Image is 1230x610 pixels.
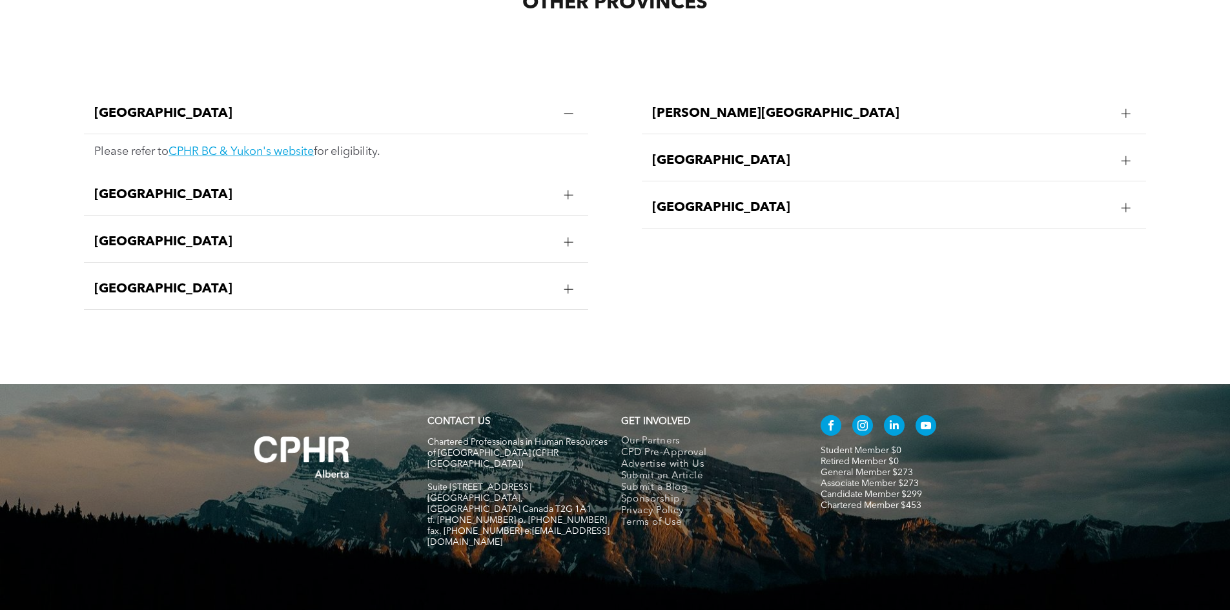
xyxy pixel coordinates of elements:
a: facebook [821,415,841,439]
span: fax. [PHONE_NUMBER] e:[EMAIL_ADDRESS][DOMAIN_NAME] [427,527,610,547]
a: CPD Pre-Approval [621,447,794,459]
a: Sponsorship [621,494,794,505]
a: Retired Member $0 [821,457,899,466]
span: [GEOGRAPHIC_DATA] [652,200,1111,216]
a: Submit an Article [621,471,794,482]
span: [GEOGRAPHIC_DATA] [94,234,553,250]
a: CONTACT US [427,417,490,427]
span: [GEOGRAPHIC_DATA] [652,153,1111,168]
img: A white background with a few lines on it [228,410,376,504]
a: Our Partners [621,436,794,447]
span: [GEOGRAPHIC_DATA] [94,106,553,121]
a: CPHR BC & Yukon's website [169,146,314,158]
span: [GEOGRAPHIC_DATA] [94,187,553,203]
span: Chartered Professionals in Human Resources of [GEOGRAPHIC_DATA] (CPHR [GEOGRAPHIC_DATA]) [427,438,608,469]
a: Submit a Blog [621,482,794,494]
a: Privacy Policy [621,505,794,517]
a: Candidate Member $299 [821,490,922,499]
a: youtube [916,415,936,439]
a: Associate Member $273 [821,479,919,488]
span: [PERSON_NAME][GEOGRAPHIC_DATA] [652,106,1111,121]
a: Chartered Member $453 [821,501,921,510]
a: instagram [852,415,873,439]
p: Please refer to for eligibility. [94,145,578,159]
a: linkedin [884,415,905,439]
span: [GEOGRAPHIC_DATA] [94,281,553,297]
span: tf. [PHONE_NUMBER] p. [PHONE_NUMBER] [427,516,607,525]
a: General Member $273 [821,468,913,477]
span: [GEOGRAPHIC_DATA], [GEOGRAPHIC_DATA] Canada T2G 1A1 [427,494,591,514]
span: Suite [STREET_ADDRESS] [427,483,531,492]
a: Advertise with Us [621,459,794,471]
a: Terms of Use [621,517,794,529]
a: Student Member $0 [821,446,901,455]
span: GET INVOLVED [621,417,690,427]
